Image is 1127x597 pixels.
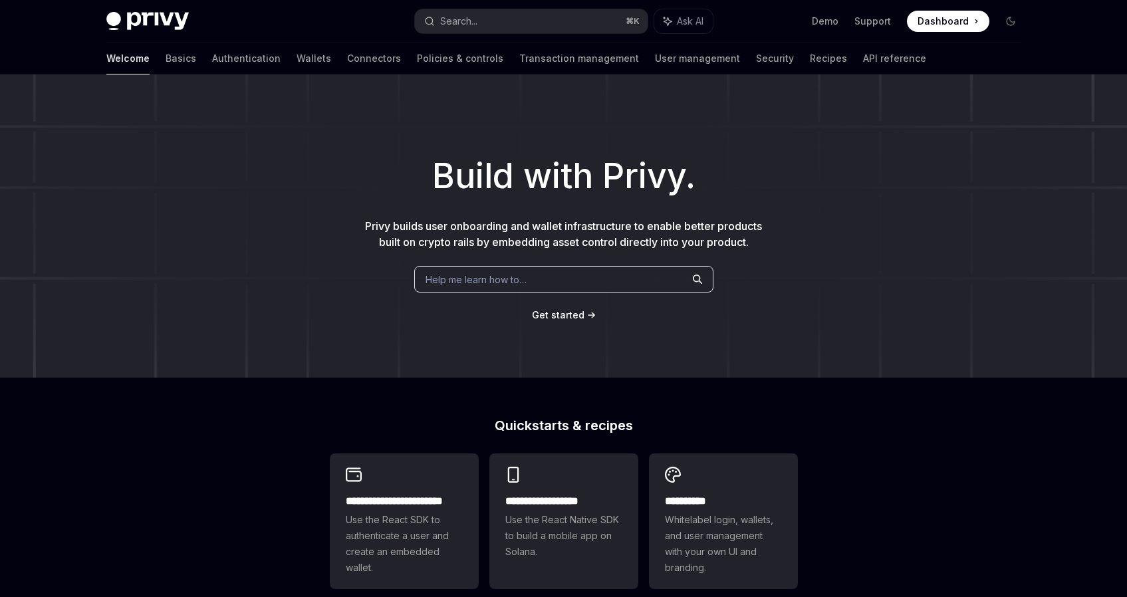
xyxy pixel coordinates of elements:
a: Connectors [347,43,401,74]
a: Transaction management [519,43,639,74]
span: Help me learn how to… [426,273,527,287]
a: Support [854,15,891,28]
span: Dashboard [918,15,969,28]
h2: Quickstarts & recipes [330,419,798,432]
a: **** *****Whitelabel login, wallets, and user management with your own UI and branding. [649,453,798,589]
span: Use the React Native SDK to build a mobile app on Solana. [505,512,622,560]
img: dark logo [106,12,189,31]
span: ⌘ K [626,16,640,27]
button: Ask AI [654,9,713,33]
a: Get started [532,308,584,322]
a: Security [756,43,794,74]
a: Wallets [297,43,331,74]
button: Search...⌘K [415,9,648,33]
span: Ask AI [677,15,703,28]
a: Recipes [810,43,847,74]
a: **** **** **** ***Use the React Native SDK to build a mobile app on Solana. [489,453,638,589]
span: Use the React SDK to authenticate a user and create an embedded wallet. [346,512,463,576]
a: Basics [166,43,196,74]
a: API reference [863,43,926,74]
h1: Build with Privy. [21,150,1106,202]
div: Search... [440,13,477,29]
a: Welcome [106,43,150,74]
a: Demo [812,15,838,28]
a: Authentication [212,43,281,74]
a: Policies & controls [417,43,503,74]
a: User management [655,43,740,74]
span: Privy builds user onboarding and wallet infrastructure to enable better products built on crypto ... [365,219,762,249]
button: Toggle dark mode [1000,11,1021,32]
a: Dashboard [907,11,989,32]
span: Get started [532,309,584,320]
span: Whitelabel login, wallets, and user management with your own UI and branding. [665,512,782,576]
